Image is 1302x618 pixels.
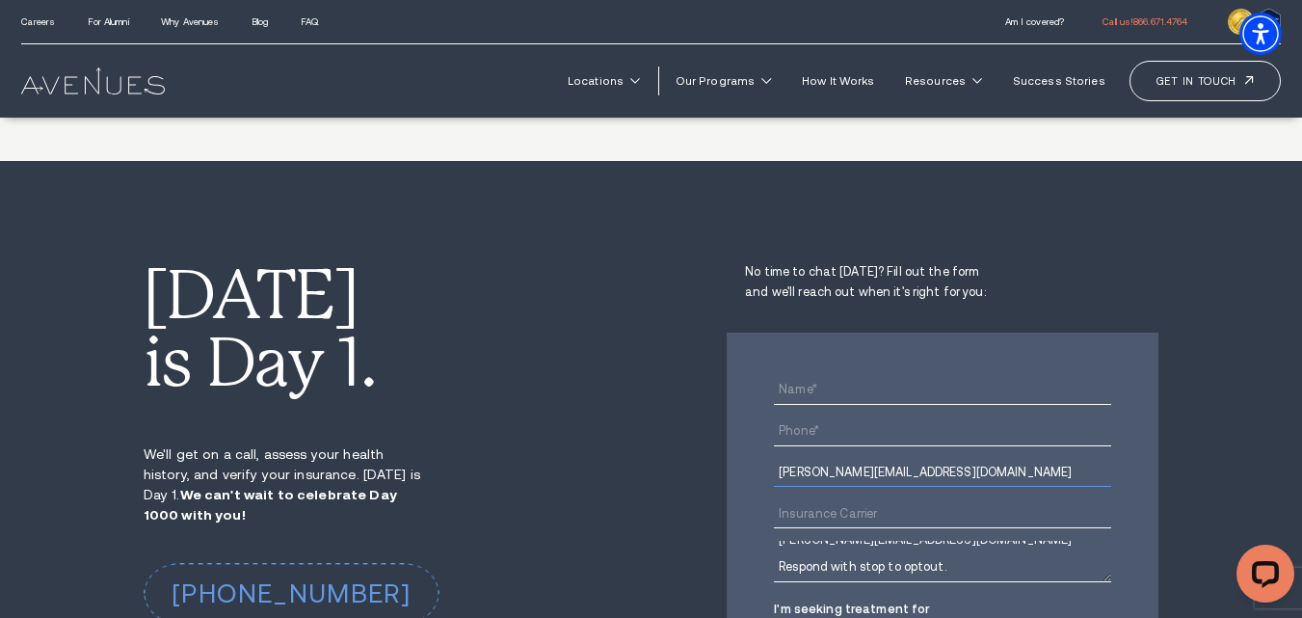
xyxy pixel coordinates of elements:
[557,66,651,96] a: Locations
[774,458,1111,487] input: Email
[301,16,318,27] a: FAQ
[665,66,783,96] a: Our Programs
[88,16,129,27] a: For Alumni
[1221,537,1302,618] iframe: LiveChat chat widget
[774,604,1111,617] p: I'm seeking treatment for
[144,487,397,523] strong: We can't wait to celebrate Day 1000 with you!
[1239,13,1282,55] div: Accessibility Menu
[144,444,427,525] p: We'll get on a call, assess your health history, and verify your insurance. [DATE] is Day 1.
[144,330,548,397] p: is Day 1.
[774,417,1111,446] input: Phone*
[1005,16,1064,27] a: Am I covered?
[161,16,219,27] a: Why Avenues
[1002,66,1116,96] a: Success Stories
[21,16,55,27] a: Careers
[774,376,1111,405] input: Name*
[144,262,548,330] p: [DATE]
[774,499,1111,528] input: Insurance Carrier
[1129,61,1281,102] a: Get in touch
[791,66,886,96] a: How It Works
[894,66,994,96] a: Resources
[727,262,1023,303] p: No time to chat [DATE]? Fill out the form and we'll reach out when it's right for you:
[1103,16,1187,27] a: Call us!866.671.4764
[252,16,268,27] a: Blog
[1133,16,1187,27] span: 866.671.4764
